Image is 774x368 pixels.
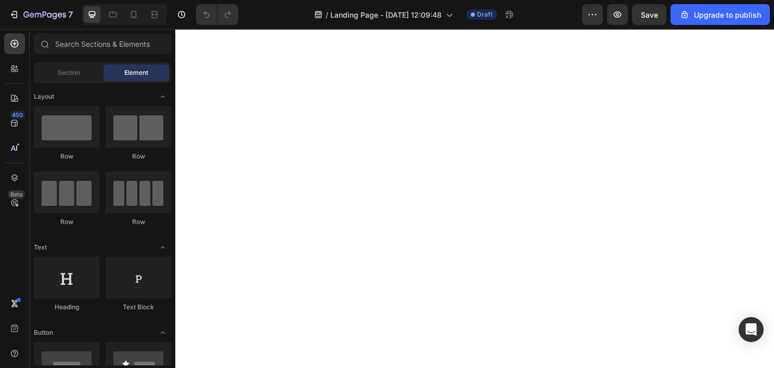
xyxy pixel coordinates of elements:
[68,8,73,21] p: 7
[106,303,171,312] div: Text Block
[34,152,99,161] div: Row
[34,217,99,227] div: Row
[175,29,774,368] iframe: Design area
[106,152,171,161] div: Row
[326,9,328,20] span: /
[106,217,171,227] div: Row
[124,68,148,77] span: Element
[670,4,770,25] button: Upgrade to publish
[477,10,493,19] span: Draft
[641,10,658,19] span: Save
[34,92,54,101] span: Layout
[154,88,171,105] span: Toggle open
[4,4,78,25] button: 7
[679,9,761,20] div: Upgrade to publish
[330,9,442,20] span: Landing Page - [DATE] 12:09:48
[154,324,171,341] span: Toggle open
[154,239,171,256] span: Toggle open
[196,4,238,25] div: Undo/Redo
[34,303,99,312] div: Heading
[34,33,171,54] input: Search Sections & Elements
[10,111,25,119] div: 450
[34,328,53,337] span: Button
[58,68,80,77] span: Section
[8,190,25,199] div: Beta
[632,4,666,25] button: Save
[34,243,47,252] span: Text
[739,317,764,342] div: Open Intercom Messenger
